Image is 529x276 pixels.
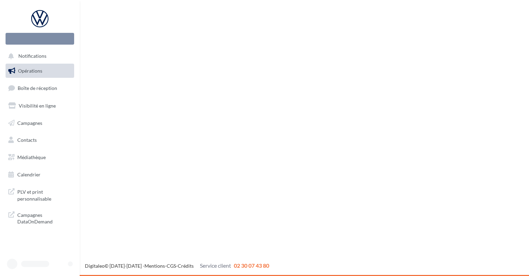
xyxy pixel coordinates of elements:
a: Opérations [4,64,76,78]
a: CGS [167,263,176,269]
span: Service client [200,262,231,269]
span: Campagnes DataOnDemand [17,210,71,225]
a: Visibilité en ligne [4,99,76,113]
span: Calendrier [17,172,41,177]
span: Boîte de réception [18,85,57,91]
span: Visibilité en ligne [19,103,56,109]
span: Notifications [18,53,46,59]
a: Médiathèque [4,150,76,165]
a: PLV et print personnalisable [4,184,76,205]
span: 02 30 07 43 80 [234,262,269,269]
span: Contacts [17,137,37,143]
a: Contacts [4,133,76,147]
a: Boîte de réception [4,81,76,95]
span: Opérations [18,68,42,74]
a: Calendrier [4,167,76,182]
a: Digitaleo [85,263,105,269]
a: Crédits [178,263,194,269]
div: Nouvelle campagne [6,33,74,45]
span: Médiathèque [17,154,46,160]
span: PLV et print personnalisable [17,187,71,202]
a: Campagnes [4,116,76,130]
span: © [DATE]-[DATE] - - - [85,263,269,269]
span: Campagnes [17,120,42,126]
a: Mentions [144,263,165,269]
a: Campagnes DataOnDemand [4,208,76,228]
